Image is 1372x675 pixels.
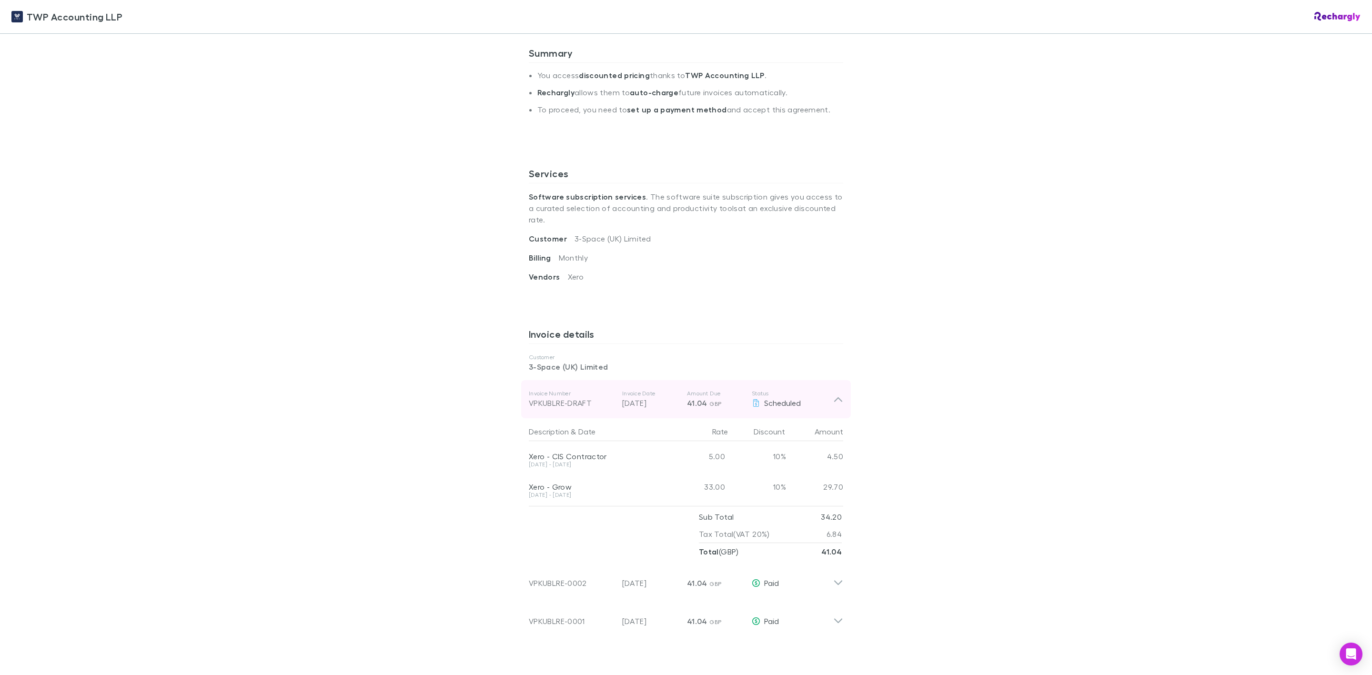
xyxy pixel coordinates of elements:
[622,390,679,397] p: Invoice Date
[630,88,678,97] strong: auto-charge
[537,88,575,97] strong: Rechargly
[764,616,779,625] span: Paid
[521,560,851,598] div: VPKUBLRE-0002[DATE]41.04 GBPPaid
[699,547,719,556] strong: Total
[729,472,786,502] div: 10%
[821,508,842,525] p: 34.20
[709,618,721,625] span: GBP
[687,390,744,397] p: Amount Due
[11,11,23,22] img: TWP Accounting LLP's Logo
[27,10,122,24] span: TWP Accounting LLP
[529,452,668,461] div: Xero - CIS Contractor
[687,398,707,408] span: 41.04
[1340,643,1362,665] div: Open Intercom Messenger
[529,422,569,441] button: Description
[672,441,729,472] div: 5.00
[752,390,833,397] p: Status
[529,361,843,373] p: 3-Space (UK) Limited
[529,422,668,441] div: &
[529,234,575,243] span: Customer
[685,71,765,80] strong: TWP Accounting LLP
[529,183,843,233] p: . The software suite subscription gives you access to a curated selection of accounting and produ...
[529,328,843,343] h3: Invoice details
[827,525,842,543] p: 6.84
[529,482,668,492] div: Xero - Grow
[687,616,707,626] span: 41.04
[729,441,786,472] div: 10%
[529,47,843,62] h3: Summary
[529,192,646,201] strong: Software subscription services
[529,272,568,282] span: Vendors
[521,598,851,636] div: VPKUBLRE-0001[DATE]41.04 GBPPaid
[568,272,584,281] span: Xero
[537,105,843,122] li: To proceed, you need to and accept this agreement.
[529,353,843,361] p: Customer
[687,578,707,588] span: 41.04
[529,397,615,409] div: VPKUBLRE-DRAFT
[699,543,739,560] p: ( GBP )
[821,547,842,556] strong: 41.04
[521,380,851,418] div: Invoice NumberVPKUBLRE-DRAFTInvoice Date[DATE]Amount Due41.04 GBPStatusScheduled
[786,441,843,472] div: 4.50
[537,88,843,105] li: allows them to future invoices automatically.
[672,472,729,502] div: 33.00
[529,577,615,589] div: VPKUBLRE-0002
[699,525,770,543] p: Tax Total (VAT 20%)
[627,105,726,114] strong: set up a payment method
[529,615,615,627] div: VPKUBLRE-0001
[622,577,679,589] p: [DATE]
[529,390,615,397] p: Invoice Number
[699,508,734,525] p: Sub Total
[622,397,679,409] p: [DATE]
[578,422,595,441] button: Date
[579,71,650,80] strong: discounted pricing
[786,472,843,502] div: 29.70
[529,492,668,498] div: [DATE] - [DATE]
[709,400,721,407] span: GBP
[529,462,668,467] div: [DATE] - [DATE]
[529,253,559,262] span: Billing
[575,234,651,243] span: 3-Space (UK) Limited
[537,71,843,88] li: You access thanks to .
[764,578,779,587] span: Paid
[622,615,679,627] p: [DATE]
[1314,12,1361,21] img: Rechargly Logo
[764,398,801,407] span: Scheduled
[559,253,588,262] span: Monthly
[529,168,843,183] h3: Services
[709,580,721,587] span: GBP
